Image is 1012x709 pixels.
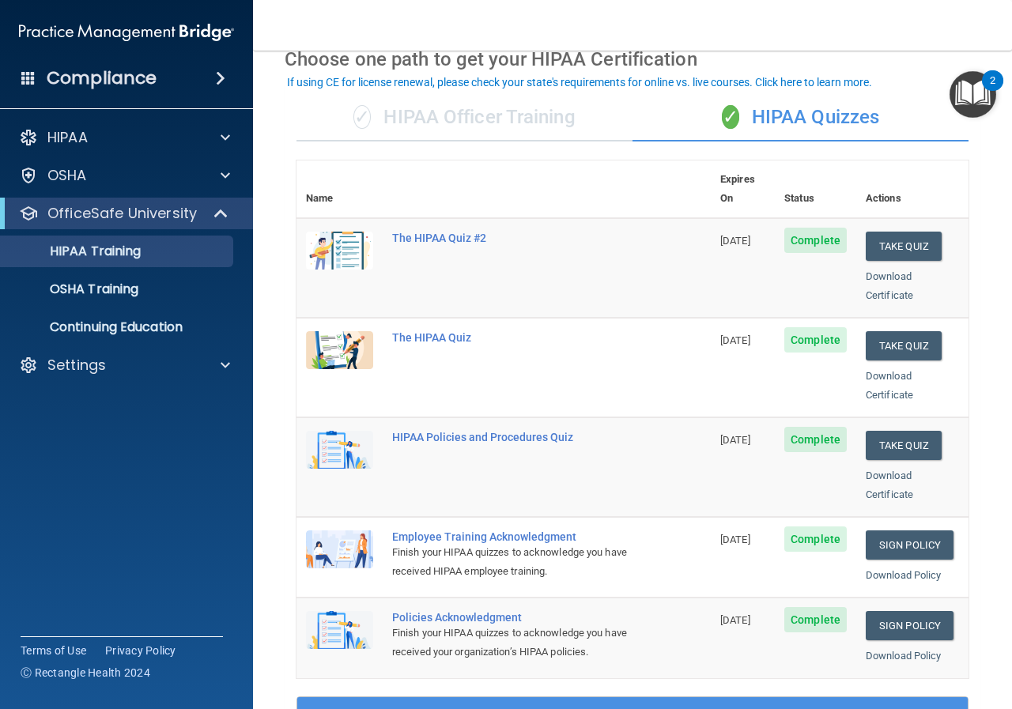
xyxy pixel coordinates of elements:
iframe: Drift Widget Chat Controller [738,597,993,660]
p: OSHA [47,166,87,185]
div: The HIPAA Quiz #2 [392,232,632,244]
p: OSHA Training [10,281,138,297]
a: Settings [19,356,230,375]
h4: Compliance [47,67,157,89]
a: Privacy Policy [105,643,176,658]
button: Take Quiz [866,431,942,460]
p: Settings [47,356,106,375]
a: Download Policy [866,650,942,662]
div: Finish your HIPAA quizzes to acknowledge you have received your organization’s HIPAA policies. [392,624,632,662]
div: The HIPAA Quiz [392,331,632,344]
span: Complete [784,526,847,552]
div: 2 [990,81,995,101]
span: [DATE] [720,614,750,626]
button: Take Quiz [866,232,942,261]
span: [DATE] [720,334,750,346]
span: Complete [784,327,847,353]
button: Open Resource Center, 2 new notifications [950,71,996,118]
p: Continuing Education [10,319,226,335]
a: OfficeSafe University [19,204,229,223]
span: Ⓒ Rectangle Health 2024 [21,665,150,681]
th: Status [775,160,856,218]
p: HIPAA [47,128,88,147]
a: Download Certificate [866,270,913,301]
img: PMB logo [19,17,234,48]
a: OSHA [19,166,230,185]
p: OfficeSafe University [47,204,197,223]
span: [DATE] [720,434,750,446]
div: HIPAA Officer Training [296,94,632,141]
a: Download Certificate [866,370,913,401]
span: ✓ [722,105,739,129]
div: Choose one path to get your HIPAA Certification [285,36,980,82]
div: Employee Training Acknowledgment [392,530,632,543]
a: Download Certificate [866,470,913,500]
div: Finish your HIPAA quizzes to acknowledge you have received HIPAA employee training. [392,543,632,581]
th: Actions [856,160,969,218]
span: [DATE] [720,534,750,545]
span: [DATE] [720,235,750,247]
div: If using CE for license renewal, please check your state's requirements for online vs. live cours... [287,77,872,88]
a: Download Policy [866,569,942,581]
span: ✓ [353,105,371,129]
div: HIPAA Quizzes [632,94,969,141]
button: If using CE for license renewal, please check your state's requirements for online vs. live cours... [285,74,874,90]
a: Sign Policy [866,530,953,560]
th: Name [296,160,383,218]
th: Expires On [711,160,775,218]
button: Take Quiz [866,331,942,360]
p: HIPAA Training [10,243,141,259]
a: HIPAA [19,128,230,147]
a: Terms of Use [21,643,86,658]
span: Complete [784,427,847,452]
div: Policies Acknowledgment [392,611,632,624]
div: HIPAA Policies and Procedures Quiz [392,431,632,443]
span: Complete [784,228,847,253]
